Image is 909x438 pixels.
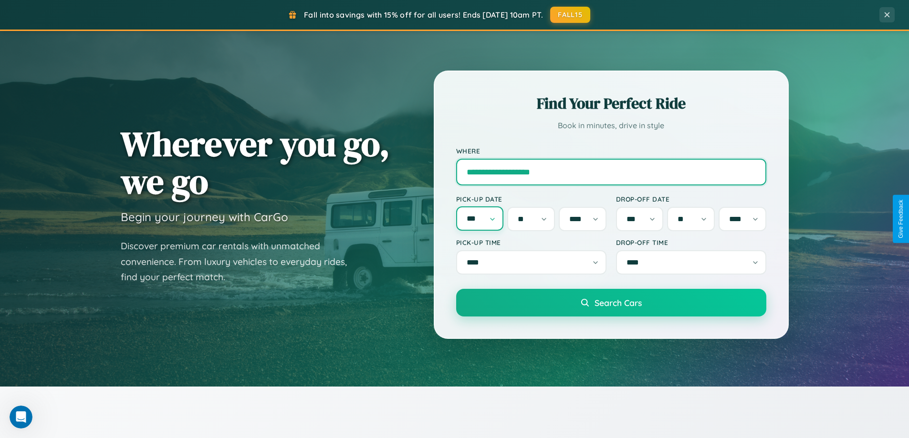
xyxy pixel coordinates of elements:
[456,195,606,203] label: Pick-up Date
[121,210,288,224] h3: Begin your journey with CarGo
[550,7,590,23] button: FALL15
[304,10,543,20] span: Fall into savings with 15% off for all users! Ends [DATE] 10am PT.
[898,200,904,238] div: Give Feedback
[10,406,32,428] iframe: Intercom live chat
[456,119,766,132] p: Book in minutes, drive in style
[616,195,766,203] label: Drop-off Date
[456,147,766,155] label: Where
[456,289,766,316] button: Search Cars
[456,93,766,114] h2: Find Your Perfect Ride
[121,238,359,285] p: Discover premium car rentals with unmatched convenience. From luxury vehicles to everyday rides, ...
[595,297,642,308] span: Search Cars
[456,238,606,246] label: Pick-up Time
[616,238,766,246] label: Drop-off Time
[121,125,390,200] h1: Wherever you go, we go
